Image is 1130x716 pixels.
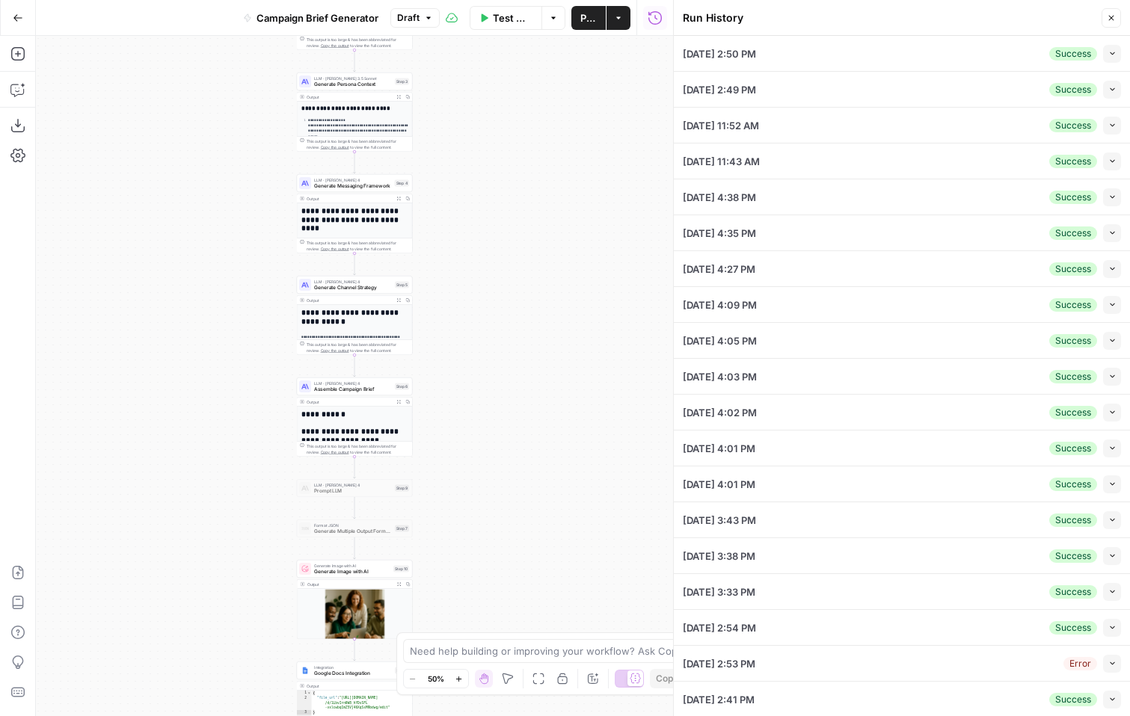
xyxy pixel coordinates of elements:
span: Generate Persona Context [314,81,392,88]
div: Output [307,94,392,100]
span: LLM · [PERSON_NAME] 4 [314,380,392,386]
span: Draft [397,11,420,25]
g: Edge from step_6 to step_9 [354,457,356,478]
g: Edge from step_3 to step_4 [354,152,356,173]
g: Edge from step_2 to step_3 [354,50,356,72]
span: Generate Messaging Framework [314,182,392,190]
div: Step 7 [395,525,409,532]
div: Success [1049,83,1097,96]
div: Success [1049,226,1097,240]
div: Success [1049,585,1097,599]
span: Test Workflow [493,10,532,25]
div: Output [307,399,392,405]
span: [DATE] 3:43 PM [683,513,756,528]
span: Copy the output [321,348,349,353]
div: 2 [297,696,312,711]
span: Copy the output [321,247,349,251]
span: LLM · [PERSON_NAME] 4 [314,482,392,488]
div: Success [1049,47,1097,61]
div: 1 [297,691,312,696]
span: Generate Multiple Output Formats [314,528,392,535]
g: Edge from step_4 to step_5 [354,253,356,275]
span: [DATE] 4:01 PM [683,477,755,492]
span: Copy the output [321,145,349,149]
div: Success [1049,513,1097,527]
div: This output is too large & has been abbreviated for review. to view the full content. [307,342,409,354]
span: [DATE] 2:53 PM [683,656,755,671]
span: [DATE] 4:03 PM [683,369,757,384]
div: Success [1049,621,1097,635]
span: [DATE] 3:38 PM [683,549,755,564]
button: Test Workflow [470,6,541,30]
div: This output is too large & has been abbreviated for review. to view the full content. [307,37,409,49]
div: Success [1049,693,1097,706]
span: [DATE] 4:05 PM [683,333,757,348]
div: 3 [297,710,312,715]
button: Publish [571,6,606,30]
span: [DATE] 2:41 PM [683,692,755,707]
div: LLM · [PERSON_NAME] 4Prompt LLMStep 9 [297,479,413,497]
div: Output [307,297,392,303]
div: Step 6 [395,383,409,390]
div: Success [1049,262,1097,276]
div: Success [1049,191,1097,204]
div: Generate Image with AIGenerate Image with AIStep 10Output [297,560,413,639]
span: [DATE] 4:02 PM [683,405,757,420]
div: Step 4 [395,180,410,187]
span: [DATE] 11:52 AM [683,118,759,133]
span: Copy the output [321,43,349,48]
div: Output [307,581,392,587]
span: [DATE] 4:27 PM [683,262,755,277]
button: Copy [650,669,684,688]
div: Error [1063,657,1097,670]
div: Success [1049,298,1097,312]
div: This output is too large & has been abbreviated for review. to view the full content. [307,138,409,150]
div: Output [307,196,392,202]
span: LLM · [PERSON_NAME] 3.5 Sonnet [314,75,392,81]
span: [DATE] 2:54 PM [683,620,756,635]
span: Campaign Brief Generator [257,10,378,25]
span: Generate Image with AI [314,563,390,569]
div: This output is too large & has been abbreviated for review. to view the full content. [307,443,409,455]
span: Copy [656,672,678,685]
span: Generate Image with AI [314,568,390,575]
span: Generate Channel Strategy [314,284,392,291]
img: Instagram%20post%20-%201%201.png [301,667,309,674]
span: [DATE] 3:33 PM [683,584,755,599]
div: Success [1049,406,1097,419]
g: Edge from step_10 to step_8 [354,639,356,661]
div: Step 5 [395,282,409,288]
button: Draft [390,8,440,28]
span: Publish [580,10,597,25]
div: Format JSONGenerate Multiple Output FormatsStep 7 [297,519,413,537]
span: Format JSON [314,522,392,528]
g: Edge from step_9 to step_7 [354,497,356,519]
div: Success [1049,334,1097,348]
span: [DATE] 4:38 PM [683,190,756,205]
div: This output is too large & has been abbreviated for review. to view the full content. [307,240,409,252]
span: [DATE] 4:09 PM [683,297,757,312]
button: Campaign Brief Generator [234,6,387,30]
span: LLM · [PERSON_NAME] 4 [314,177,392,183]
span: [DATE] 4:01 PM [683,441,755,456]
g: Edge from step_7 to step_10 [354,537,356,559]
div: Success [1049,442,1097,455]
span: Google Docs Integration [314,670,392,677]
div: Collapse [1076,18,1113,31]
span: Prompt LLM [314,487,392,495]
g: Edge from step_5 to step_6 [354,355,356,377]
div: Success [1049,478,1097,491]
div: Step 10 [393,566,409,573]
span: Assemble Campaign Brief [314,386,392,393]
div: Success [1049,119,1097,132]
span: Integration [314,664,392,670]
div: Success [1049,549,1097,563]
span: Copy the output [321,450,349,454]
span: [DATE] 2:49 PM [683,82,756,97]
span: [DATE] 4:35 PM [683,226,756,241]
div: Step 8 [395,667,409,674]
span: Toggle code folding, rows 1 through 3 [307,691,312,696]
div: Step 3 [395,78,409,85]
img: image.png [297,589,412,648]
div: Success [1049,155,1097,168]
